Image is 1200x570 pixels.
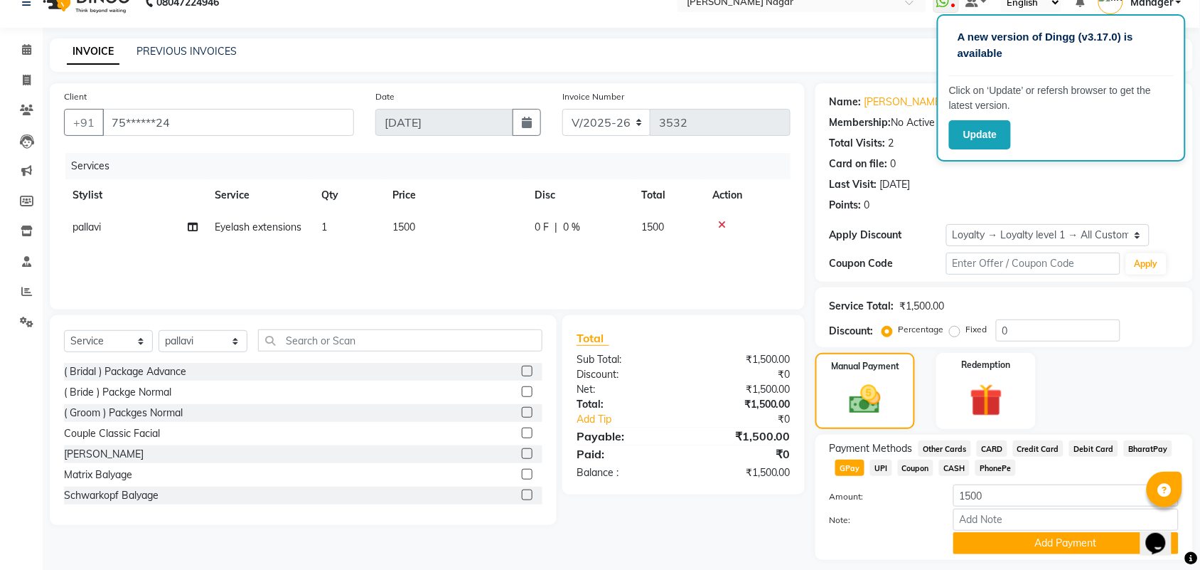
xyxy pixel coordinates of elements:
div: Net: [566,382,684,397]
div: Sub Total: [566,352,684,367]
th: Total [633,179,704,211]
a: [PERSON_NAME] [864,95,944,110]
input: Enter Offer / Coupon Code [946,253,1120,275]
div: ( Bride ) Packge Normal [64,385,171,400]
input: Add Note [953,509,1179,531]
label: Client [64,90,87,103]
span: pallavi [73,221,101,233]
div: Services [65,153,801,179]
div: ₹1,500.00 [683,397,801,412]
div: Coupon Code [830,256,946,271]
div: ( Bridal ) Package Advance [64,364,186,379]
div: Discount: [830,324,874,339]
div: 2 [889,136,894,151]
p: A new version of Dingg (v3.17.0) is available [958,29,1165,61]
div: Service Total: [830,299,894,314]
div: Discount: [566,367,684,382]
div: ₹0 [683,445,801,463]
span: 0 F [535,220,549,235]
label: Redemption [962,359,1011,371]
span: Coupon [898,460,934,476]
div: Paid: [566,445,684,463]
p: Click on ‘Update’ or refersh browser to get the latest version. [949,83,1174,113]
button: Apply [1126,253,1167,275]
label: Fixed [966,323,987,336]
div: Schwarkopf Balyage [64,488,159,503]
div: Last Visit: [830,177,877,192]
th: Action [704,179,791,211]
div: Total: [566,397,684,412]
div: Matrix Balyage [64,468,132,482]
th: Stylist [64,179,206,211]
span: 1500 [641,221,664,233]
div: Card on file: [830,157,888,171]
div: ₹1,500.00 [683,352,801,367]
th: Service [206,179,313,211]
div: Couple Classic Facial [64,426,160,441]
div: ₹1,500.00 [683,428,801,445]
label: Amount: [819,490,943,503]
a: PREVIOUS INVOICES [136,45,237,58]
button: +91 [64,109,104,136]
button: Add Payment [953,532,1179,554]
span: Payment Methods [830,441,913,456]
span: Debit Card [1069,440,1118,457]
img: _gift.svg [960,380,1013,421]
div: Membership: [830,115,891,130]
span: PhonePe [975,460,1016,476]
input: Amount [953,485,1179,507]
span: 1 [321,221,327,233]
div: ₹0 [683,367,801,382]
div: Points: [830,198,862,213]
div: Total Visits: [830,136,886,151]
span: CARD [977,440,1007,457]
span: Eyelash extensions [215,221,301,233]
button: Update [949,120,1011,149]
div: ₹1,500.00 [683,465,801,480]
div: Apply Discount [830,228,946,243]
div: Name: [830,95,862,110]
a: Add Tip [566,412,703,427]
span: CASH [939,460,970,476]
div: [PERSON_NAME] [64,447,144,462]
th: Disc [526,179,633,211]
label: Manual Payment [831,360,899,373]
div: No Active Membership [830,115,1179,130]
iframe: chat widget [1140,513,1186,556]
img: _cash.svg [840,381,891,418]
div: 0 [891,157,896,171]
th: Price [384,179,526,211]
span: BharatPay [1124,440,1172,457]
span: 0 % [563,220,580,235]
span: UPI [870,460,892,476]
span: Other Cards [918,440,971,457]
div: 0 [864,198,870,213]
span: 1500 [392,221,415,233]
span: Credit Card [1013,440,1064,457]
span: | [555,220,557,235]
div: ₹1,500.00 [900,299,945,314]
div: ₹1,500.00 [683,382,801,397]
th: Qty [313,179,384,211]
a: INVOICE [67,39,119,65]
span: Total [577,331,609,346]
div: Payable: [566,428,684,445]
span: GPay [835,460,864,476]
div: Balance : [566,465,684,480]
div: ( Groom ) Packges Normal [64,406,183,421]
label: Date [375,90,395,103]
div: ₹0 [703,412,801,427]
label: Invoice Number [562,90,624,103]
label: Note: [819,514,943,527]
div: [DATE] [880,177,911,192]
label: Percentage [899,323,944,336]
input: Search by Name/Mobile/Email/Code [102,109,354,136]
input: Search or Scan [258,329,542,352]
